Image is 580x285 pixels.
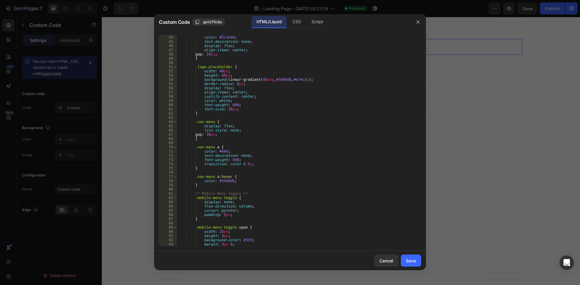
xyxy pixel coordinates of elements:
div: 68 [159,137,177,141]
div: 52 [159,69,177,73]
div: 75 [159,166,177,170]
div: Open Intercom Messenger [559,255,574,270]
div: Save [406,258,416,264]
div: 86 [159,213,177,217]
div: 87 [159,217,177,221]
div: 88 [159,221,177,225]
div: 55 [159,82,177,86]
div: 80 [159,187,177,192]
div: 50 [159,61,177,65]
div: 73 [159,158,177,162]
div: 65 [159,124,177,128]
div: 51 [159,65,177,69]
button: Cancel [374,255,398,267]
div: 56 [159,86,177,90]
div: 78 [159,179,177,183]
div: 57 [159,90,177,94]
div: CSS [288,16,305,28]
span: inspired by CRO experts [171,82,213,88]
div: 72 [159,154,177,158]
div: 69 [159,141,177,145]
div: 89 [159,225,177,230]
div: 61 [159,107,177,111]
div: Custom Code [66,14,91,19]
div: 81 [159,192,177,196]
span: Add section [225,61,253,68]
div: 70 [159,145,177,149]
div: 77 [159,175,177,179]
p: Publish the page to see the content. [58,27,420,33]
div: Generate layout [221,75,253,81]
div: 90 [159,230,177,234]
span: .guVjY5ctju [202,19,222,25]
div: 44 [159,35,177,40]
div: 47 [159,48,177,52]
div: 59 [159,99,177,103]
div: 60 [159,103,177,107]
div: 62 [159,111,177,116]
div: 66 [159,128,177,132]
div: Cancel [379,258,393,264]
div: 74 [159,162,177,166]
div: HTML/Liquid [252,16,286,28]
span: then drag & drop elements [261,82,306,88]
span: from URL or image [221,82,253,88]
button: Save [401,255,421,267]
div: 71 [159,149,177,154]
div: 63 [159,116,177,120]
span: Custom Code [159,18,190,26]
div: 45 [159,40,177,44]
div: 93 [159,242,177,246]
div: 48 [159,52,177,56]
div: 84 [159,204,177,208]
div: 76 [159,170,177,175]
div: Add blank section [266,75,303,81]
div: 67 [159,132,177,137]
div: 91 [159,234,177,238]
div: Script [307,16,328,28]
div: Choose templates [174,75,211,81]
button: .guVjY5ctju [192,18,225,26]
div: 92 [159,238,177,242]
div: 54 [159,78,177,82]
div: 85 [159,208,177,213]
div: 46 [159,44,177,48]
div: 83 [159,200,177,204]
div: 79 [159,183,177,187]
div: 82 [159,196,177,200]
div: 64 [159,120,177,124]
div: 58 [159,94,177,99]
div: 53 [159,73,177,78]
div: 49 [159,56,177,61]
